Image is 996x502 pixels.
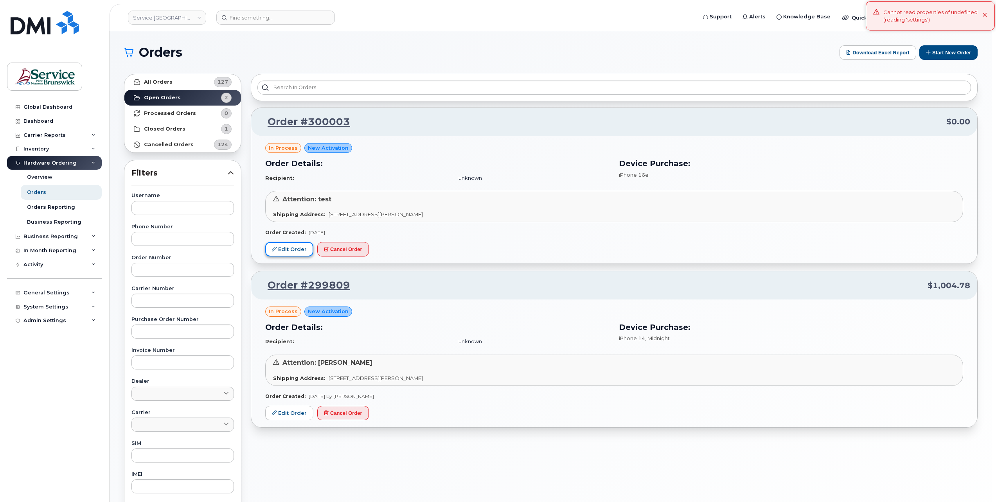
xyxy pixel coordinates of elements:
[258,115,350,129] a: Order #300003
[124,137,241,152] a: Cancelled Orders124
[144,110,196,117] strong: Processed Orders
[131,410,234,415] label: Carrier
[124,121,241,137] a: Closed Orders1
[269,144,298,152] span: in process
[273,211,325,217] strong: Shipping Address:
[218,78,228,86] span: 127
[309,229,325,235] span: [DATE]
[308,308,349,315] span: New Activation
[225,109,228,117] span: 0
[144,142,194,148] strong: Cancelled Orders
[282,359,372,366] span: Attention: [PERSON_NAME]
[225,94,228,101] span: 2
[317,406,369,420] button: Cancel Order
[131,348,234,353] label: Invoice Number
[257,81,971,95] input: Search in orders
[282,195,331,203] span: Attention: test
[308,144,349,152] span: New Activation
[124,90,241,106] a: Open Orders2
[928,280,970,291] span: $1,004.78
[619,172,649,178] span: iPhone 16e
[265,338,294,344] strong: Recipient:
[131,286,234,291] label: Carrier Number
[946,116,970,127] span: $0.00
[131,441,234,446] label: SIM
[265,321,609,333] h3: Order Details:
[131,224,234,229] label: Phone Number
[645,335,670,341] span: , Midnight
[619,158,963,169] h3: Device Purchase:
[265,393,306,399] strong: Order Created:
[265,175,294,181] strong: Recipient:
[329,375,423,381] span: [STREET_ADDRESS][PERSON_NAME]
[919,45,978,60] button: Start New Order
[265,229,306,235] strong: Order Created:
[619,335,645,341] span: iPhone 14
[309,393,374,399] span: [DATE] by [PERSON_NAME]
[883,9,982,23] div: Cannot read properties of undefined (reading 'settings')
[124,106,241,121] a: Processed Orders0
[131,317,234,322] label: Purchase Order Number
[144,79,173,85] strong: All Orders
[329,211,423,217] span: [STREET_ADDRESS][PERSON_NAME]
[265,242,313,256] a: Edit Order
[840,45,916,60] button: Download Excel Report
[139,47,182,58] span: Orders
[269,308,298,315] span: in process
[144,126,185,132] strong: Closed Orders
[265,158,609,169] h3: Order Details:
[131,167,228,179] span: Filters
[131,472,234,477] label: IMEI
[225,125,228,133] span: 1
[451,171,609,185] td: unknown
[451,335,609,348] td: unknown
[265,406,313,420] a: Edit Order
[273,375,325,381] strong: Shipping Address:
[131,379,234,384] label: Dealer
[131,193,234,198] label: Username
[317,242,369,256] button: Cancel Order
[124,74,241,90] a: All Orders127
[258,278,350,292] a: Order #299809
[218,141,228,148] span: 124
[131,255,234,260] label: Order Number
[144,95,181,101] strong: Open Orders
[619,321,963,333] h3: Device Purchase:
